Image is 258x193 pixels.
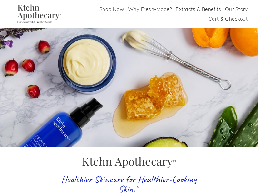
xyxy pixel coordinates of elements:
a: Shop Now [99,4,124,14]
sup: ™ [135,184,140,191]
a: Extracts & Benefits [176,4,221,14]
sup: ® [173,158,176,165]
a: Our Story [225,4,248,14]
span: Ktchn Apothecary [82,153,176,169]
a: Cart & Checkout [208,14,248,24]
img: Ktchn Apothecary [10,4,65,23]
a: Why Fresh-Made? [128,4,172,14]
